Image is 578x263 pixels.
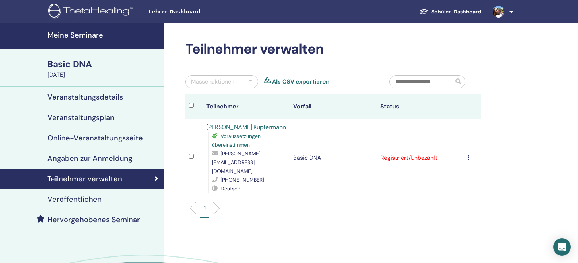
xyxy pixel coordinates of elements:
img: logo.png [48,4,135,20]
div: Massenaktionen [191,77,234,86]
div: [DATE] [47,70,160,79]
a: [PERSON_NAME] Kupfermann [206,123,286,131]
h2: Teilnehmer verwalten [185,41,481,58]
span: Voraussetzungen übereinstimmen [212,133,261,148]
h4: Veranstaltungsplan [47,113,115,122]
h4: Veranstaltungsdetails [47,93,123,101]
img: graduation-cap-white.svg [420,8,428,15]
h4: Online-Veranstaltungsseite [47,134,143,142]
h4: Teilnehmer verwalten [47,174,122,183]
td: Basic DNA [290,119,376,197]
th: Status [377,94,463,119]
div: Open Intercom Messenger [553,238,571,256]
th: Teilnehmer [203,94,290,119]
a: Basic DNA[DATE] [43,58,164,79]
a: Schüler-Dashboard [414,5,487,19]
h4: Angaben zur Anmeldung [47,154,132,163]
span: Deutsch [221,185,240,192]
h4: Meine Seminare [47,31,160,39]
span: [PERSON_NAME][EMAIL_ADDRESS][DOMAIN_NAME] [212,150,260,174]
span: Lehrer-Dashboard [148,8,258,16]
img: default.jpg [493,6,504,18]
p: 1 [204,204,206,212]
th: Vorfall [290,94,376,119]
h4: Hervorgehobenes Seminar [47,215,140,224]
span: [PHONE_NUMBER] [221,177,264,183]
h4: Veröffentlichen [47,195,102,204]
a: Als CSV exportieren [272,77,330,86]
div: Basic DNA [47,58,160,70]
